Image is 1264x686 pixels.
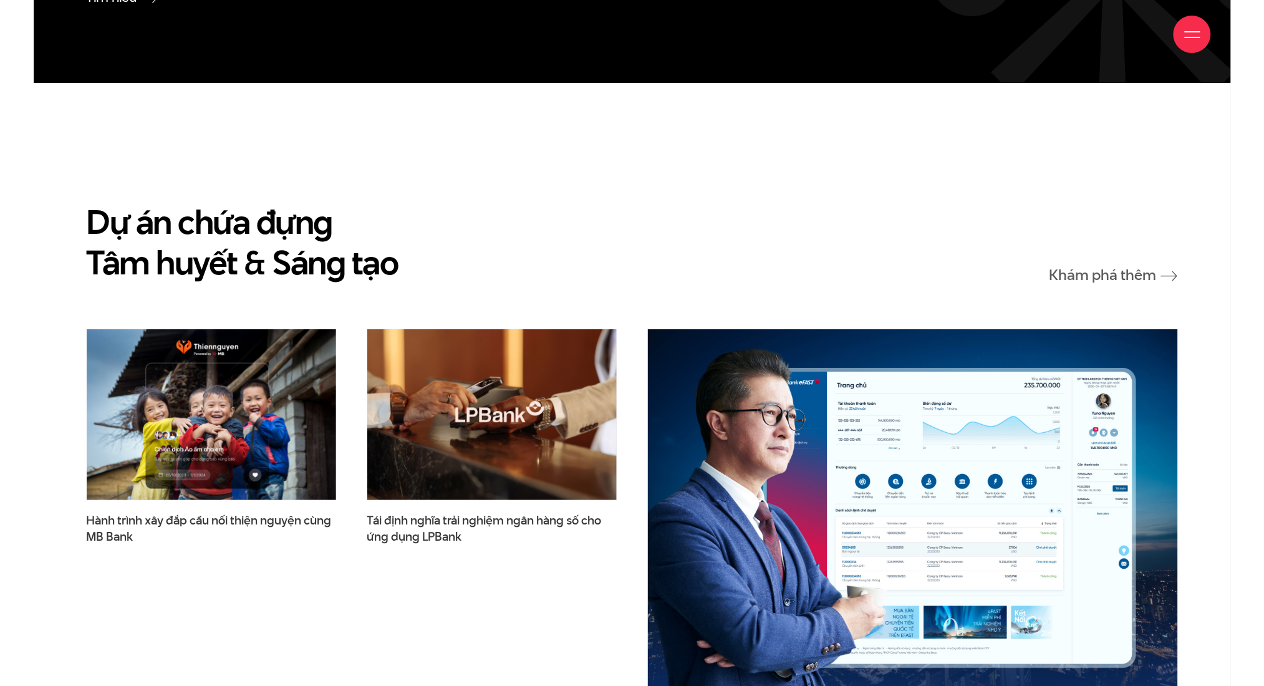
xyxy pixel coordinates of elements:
[87,513,336,544] span: Hành trình xây đắp cầu nối thiện nguyện cùng
[1049,267,1178,283] a: Khám phá thêm
[367,513,617,544] span: Tái định nghĩa trải nghiệm ngân hàng số cho
[367,513,617,544] a: Tái định nghĩa trải nghiệm ngân hàng số choứng dụng LPBank
[87,201,398,283] h2: Dự án chứa đựng Tâm huyết & Sáng tạo
[87,529,133,545] span: MB Bank
[87,513,336,544] a: Hành trình xây đắp cầu nối thiện nguyện cùngMB Bank
[367,529,462,545] span: ứng dụng LPBank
